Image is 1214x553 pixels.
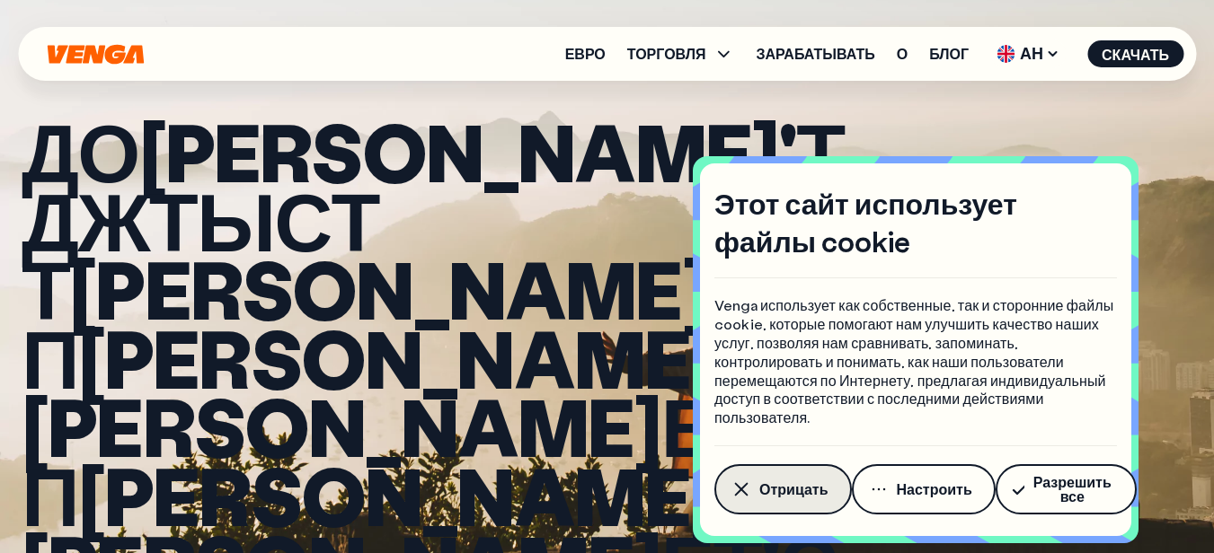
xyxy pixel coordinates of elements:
font: с [274,167,331,272]
font: дж [22,167,149,272]
font: Отрицать [759,479,829,498]
font: О [897,44,908,63]
font: [PERSON_NAME] [78,304,718,409]
button: Разрешить все [996,464,1137,514]
font: АН [1020,42,1043,64]
font: е [661,373,713,478]
font: О [77,98,138,203]
font: Этот сайт использует файлы cookie [714,185,1017,259]
font: Евро [565,44,606,63]
font: ' [778,98,796,203]
font: Д [22,98,77,203]
a: Евро [565,47,606,61]
a: О [897,47,908,61]
button: Настроить [852,464,996,514]
span: АН [990,39,1066,68]
button: Отрицать [714,464,852,514]
span: ТОРГОВЛЯ [627,43,735,65]
font: п [22,442,78,547]
font: ТОРГОВЛЯ [627,44,706,63]
font: т [22,235,69,340]
font: [PERSON_NAME] [139,98,779,203]
font: [PERSON_NAME] [69,235,709,340]
font: Зарабатывать [756,44,874,63]
font: т [796,98,844,203]
font: п [22,304,78,409]
a: Блог [929,47,969,61]
button: Скачать [1087,40,1183,67]
font: [PERSON_NAME] [22,373,661,478]
font: Venga использует как собственные, так и сторонние файлы cookie, которые помогают нам улучшить кач... [714,295,1113,426]
font: Блог [929,44,969,63]
svg: Дом [45,44,146,65]
font: [PERSON_NAME] [78,442,718,547]
font: ты [149,167,275,272]
font: Настроить [897,479,972,498]
font: Скачать [1102,45,1169,64]
img: флаг-uk [997,45,1015,63]
font: Разрешить все [1033,472,1112,505]
a: Зарабатывать [756,47,874,61]
font: т [332,167,379,272]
